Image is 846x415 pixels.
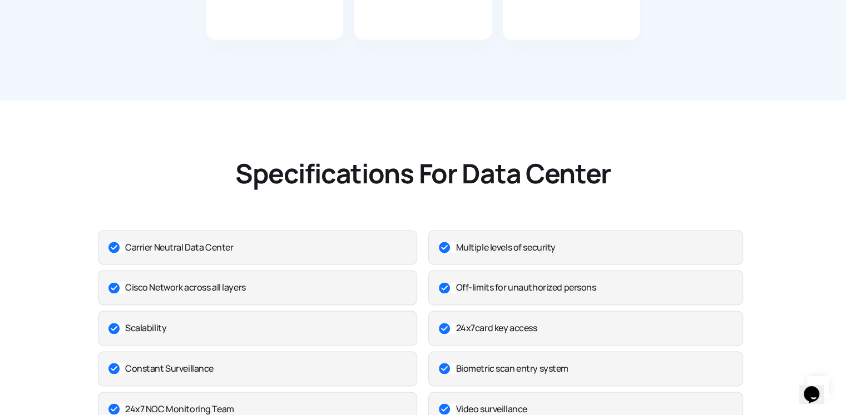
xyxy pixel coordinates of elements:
[456,282,742,293] h4: Off-limits for unauthorized persons
[456,363,742,374] h4: Biometric scan entry system
[125,363,417,374] h4: Constant Surveillance
[125,242,417,253] h4: Carrier Neutral Data Center
[456,242,742,253] h4: Multiple levels of security
[125,403,417,415] h4: 24x7 NOC Monitoring Team
[456,322,742,334] h4: 24x7card key access
[456,403,742,415] h4: Video surveillance
[799,371,835,404] iframe: chat widget
[125,322,417,334] h4: Scalability
[214,156,631,191] h2: Specifications For Data Center
[125,282,417,293] h4: Cisco Network across all layers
